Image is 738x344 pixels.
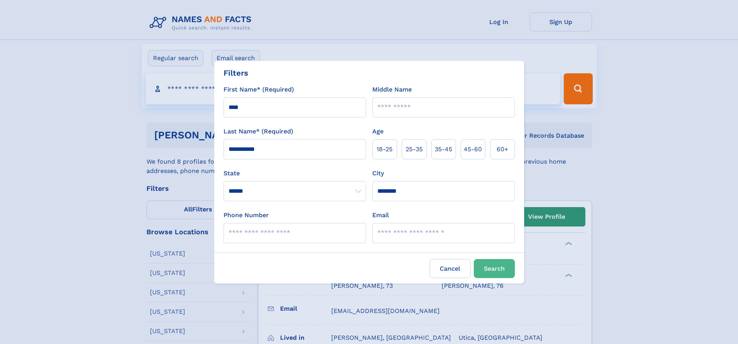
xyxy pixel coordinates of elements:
[224,169,366,178] label: State
[372,85,412,94] label: Middle Name
[474,259,515,278] button: Search
[224,127,293,136] label: Last Name* (Required)
[430,259,471,278] label: Cancel
[497,145,508,154] span: 60+
[224,67,248,79] div: Filters
[372,211,389,220] label: Email
[464,145,482,154] span: 45‑60
[224,85,294,94] label: First Name* (Required)
[406,145,423,154] span: 25‑35
[372,169,384,178] label: City
[372,127,384,136] label: Age
[377,145,392,154] span: 18‑25
[224,211,269,220] label: Phone Number
[435,145,452,154] span: 35‑45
